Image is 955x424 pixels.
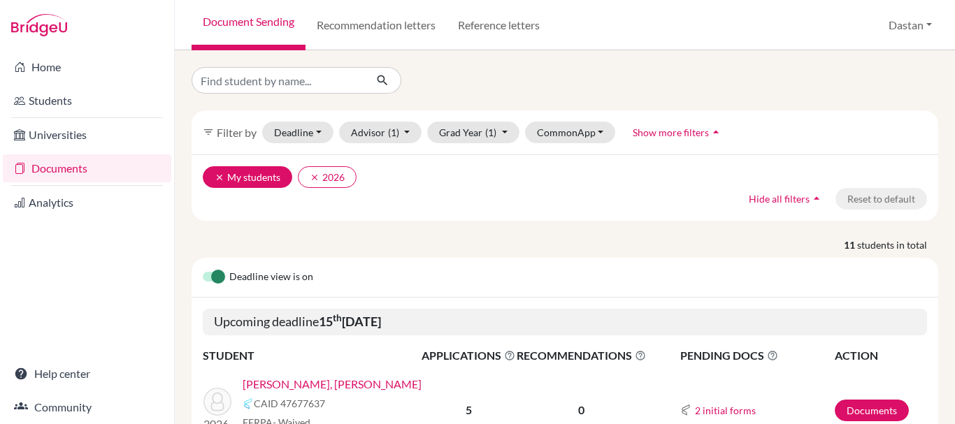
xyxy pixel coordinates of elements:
[485,126,496,138] span: (1)
[680,404,691,416] img: Common App logo
[835,400,909,421] a: Documents
[243,398,254,409] img: Common App logo
[621,122,735,143] button: Show more filtersarrow_drop_up
[466,403,472,416] b: 5
[203,388,231,416] img: Kanybekov, Akim Ulanovich
[203,126,214,138] i: filter_list
[3,189,171,217] a: Analytics
[217,126,257,139] span: Filter by
[422,347,515,364] span: APPLICATIONS
[737,188,835,210] button: Hide all filtersarrow_drop_up
[3,154,171,182] a: Documents
[3,360,171,388] a: Help center
[633,126,709,138] span: Show more filters
[298,166,357,188] button: clear2026
[3,393,171,421] a: Community
[262,122,333,143] button: Deadline
[215,173,224,182] i: clear
[844,237,857,252] strong: 11
[203,166,292,188] button: clearMy students
[229,269,313,286] span: Deadline view is on
[517,402,646,418] p: 0
[3,87,171,115] a: Students
[254,396,325,411] span: CAID 47677637
[243,376,422,393] a: [PERSON_NAME], [PERSON_NAME]
[203,346,421,365] th: STUDENT
[834,346,927,365] th: ACTION
[427,122,519,143] button: Grad Year(1)
[525,122,616,143] button: CommonApp
[339,122,422,143] button: Advisor(1)
[680,347,833,364] span: PENDING DOCS
[517,347,646,364] span: RECOMMENDATIONS
[333,312,342,323] sup: th
[749,193,810,205] span: Hide all filters
[835,188,927,210] button: Reset to default
[388,126,399,138] span: (1)
[709,125,723,139] i: arrow_drop_up
[203,309,927,335] h5: Upcoming deadline
[857,237,938,252] span: students in total
[3,53,171,81] a: Home
[319,314,381,329] b: 15 [DATE]
[810,191,824,205] i: arrow_drop_up
[11,14,67,36] img: Bridge-U
[694,402,756,418] button: 2 initial forms
[192,67,365,94] input: Find student by name...
[3,121,171,149] a: Universities
[882,12,938,38] button: Dastan
[310,173,319,182] i: clear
